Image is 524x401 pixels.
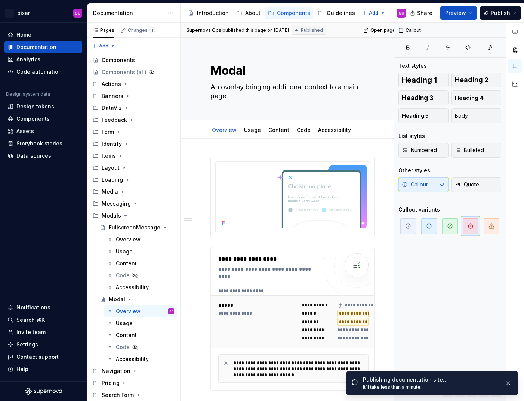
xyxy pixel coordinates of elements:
div: Assets [16,127,34,135]
a: Content [268,127,289,133]
div: Pricing [90,377,177,389]
div: Components [277,9,310,17]
div: Analytics [16,56,40,63]
a: Data sources [4,150,82,162]
span: Add [99,43,108,49]
a: Design tokens [4,101,82,112]
span: Quote [455,181,479,188]
div: Messaging [90,198,177,210]
a: Overview [104,234,177,246]
div: Pricing [102,379,120,387]
div: Identify [102,140,122,148]
span: Heading 4 [455,94,484,102]
a: Content [104,329,177,341]
a: Code [104,269,177,281]
div: Overview [209,122,240,138]
span: Share [417,9,432,17]
span: Heading 1 [402,76,437,84]
button: Publish [480,6,521,20]
a: Accessibility [318,127,351,133]
div: Publishing documentation site… [363,376,499,383]
div: Design system data [6,91,50,97]
div: Overview [116,308,141,315]
div: Components [102,56,135,64]
div: Modal [109,296,125,303]
span: Bulleted [455,146,484,154]
button: Numbered [398,143,449,158]
a: Settings [4,339,82,351]
div: Page tree [185,6,358,21]
a: Components (all) [90,66,177,78]
div: Usage [116,248,133,255]
div: P [5,9,14,18]
span: Publish [491,9,510,17]
div: About [245,9,261,17]
div: Guidelines [327,9,355,17]
a: Assets [4,125,82,137]
div: Content [265,122,292,138]
div: Introduction [197,9,229,17]
div: pixar [17,9,30,17]
button: PpixarSO [1,5,85,21]
a: Components [4,113,82,125]
div: Components [16,115,50,123]
svg: Supernova Logo [25,388,62,395]
div: Accessibility [315,122,354,138]
button: Body [451,108,502,123]
button: Preview [440,6,477,20]
div: Navigation [90,365,177,377]
div: Contact support [16,353,59,361]
div: Accessibility [116,355,149,363]
a: Analytics [4,53,82,65]
div: Content [116,260,137,267]
a: Documentation [4,41,82,53]
span: Add [369,10,378,16]
a: Code automation [4,66,82,78]
div: Layout [90,162,177,174]
div: Documentation [93,9,164,17]
div: Modals [90,210,177,222]
a: Guidelines [315,7,358,19]
button: Add [360,8,388,18]
a: Storybook stories [4,138,82,149]
button: Help [4,363,82,375]
div: Code automation [16,68,62,75]
div: List styles [398,132,425,140]
div: DataViz [102,104,122,112]
textarea: Modal [209,62,373,80]
div: Pages [93,27,114,33]
div: Invite team [16,328,46,336]
div: Text styles [398,62,427,70]
div: Search ⌘K [16,316,45,324]
div: Banners [90,90,177,102]
button: Quote [451,177,502,192]
div: DataViz [90,102,177,114]
div: Feedback [90,114,177,126]
div: SO [75,10,81,16]
div: Messaging [102,200,131,207]
span: Preview [445,9,466,17]
a: OverviewSO [104,305,177,317]
div: Usage [116,320,133,327]
div: Help [16,365,28,373]
div: Components (all) [102,68,147,76]
a: Invite team [4,326,82,338]
div: Other styles [398,167,430,174]
a: Usage [104,317,177,329]
span: Supernova Ops [187,27,221,33]
div: Items [90,150,177,162]
button: Heading 1 [398,73,449,87]
a: Accessibility [104,281,177,293]
button: Heading 5 [398,108,449,123]
div: FullscreenMessage [109,224,160,231]
a: Components [90,54,177,66]
span: 1 [149,27,155,33]
div: Loading [90,174,177,186]
div: Changes [128,27,155,33]
a: Open page [361,25,399,36]
a: Introduction [185,7,232,19]
span: Heading 3 [402,94,434,102]
a: Home [4,29,82,41]
div: SO [169,308,173,315]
